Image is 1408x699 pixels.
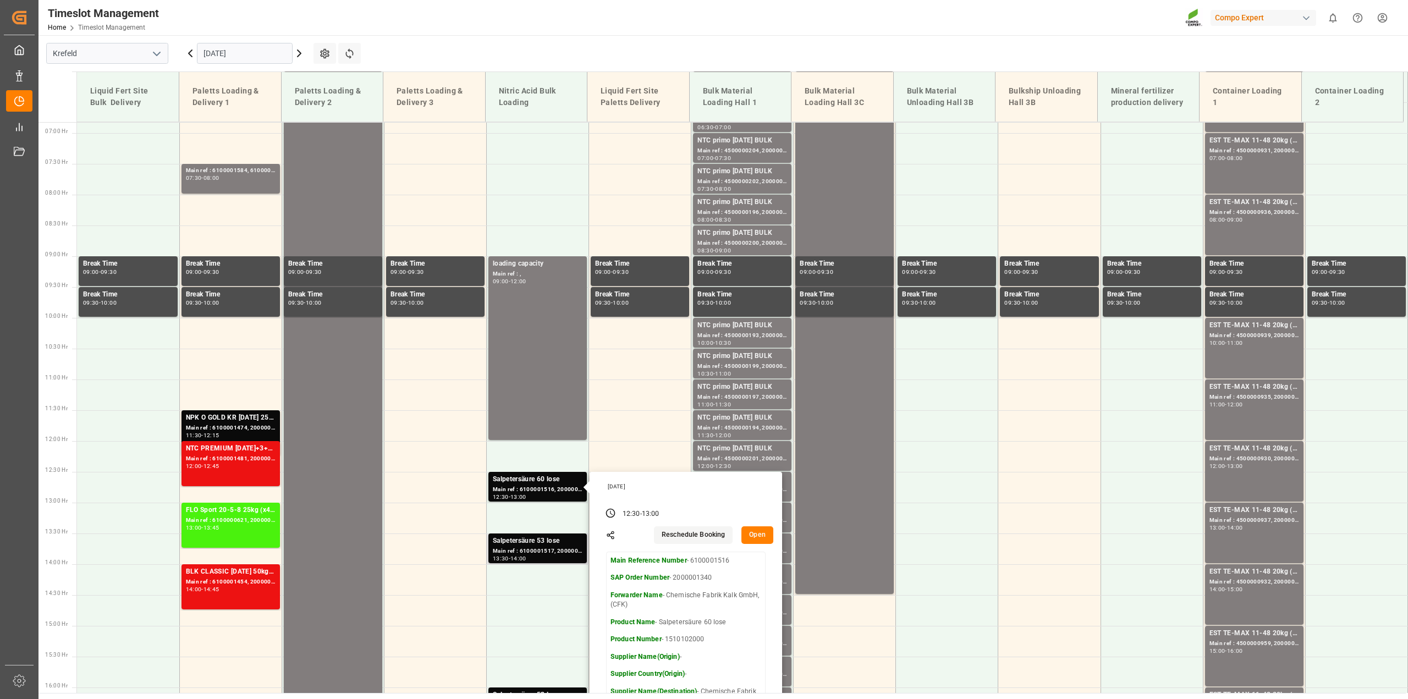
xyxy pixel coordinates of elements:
[1004,269,1020,274] div: 09:00
[1022,300,1038,305] div: 10:00
[188,81,272,113] div: Paletts Loading & Delivery 1
[697,412,787,423] div: NTC primo [DATE] BULK
[306,300,322,305] div: 10:00
[715,156,731,161] div: 07:30
[697,156,713,161] div: 07:00
[1328,300,1329,305] div: -
[715,402,731,407] div: 11:30
[48,5,159,21] div: Timeslot Management
[186,433,202,438] div: 11:30
[45,683,68,689] span: 16:00 Hr
[902,269,918,274] div: 09:00
[1227,402,1243,407] div: 12:00
[697,382,787,393] div: NTC primo [DATE] BULK
[1209,464,1225,469] div: 12:00
[493,258,582,269] div: loading capacity
[1225,217,1226,222] div: -
[186,289,276,300] div: Break Time
[101,300,117,305] div: 10:00
[1209,648,1225,653] div: 15:00
[1209,269,1225,274] div: 09:00
[654,526,733,544] button: Reschedule Booking
[201,300,203,305] div: -
[920,269,936,274] div: 09:30
[186,258,276,269] div: Break Time
[595,258,685,269] div: Break Time
[800,81,884,113] div: Bulk Material Loading Hall 3C
[610,573,761,583] p: - 2000001340
[83,289,173,300] div: Break Time
[1209,300,1225,305] div: 09:30
[493,269,582,279] div: Main ref : ,
[1209,289,1299,300] div: Break Time
[45,436,68,442] span: 12:00 Hr
[715,217,731,222] div: 08:30
[697,166,787,177] div: NTC primo [DATE] BULK
[697,371,713,376] div: 10:30
[204,587,219,592] div: 14:45
[918,300,920,305] div: -
[1209,340,1225,345] div: 10:00
[45,190,68,196] span: 08:00 Hr
[99,269,101,274] div: -
[1225,300,1226,305] div: -
[800,269,816,274] div: 09:00
[1125,300,1141,305] div: 10:00
[1227,156,1243,161] div: 08:00
[406,300,408,305] div: -
[1123,269,1124,274] div: -
[392,81,476,113] div: Paletts Loading & Delivery 3
[45,159,68,165] span: 07:30 Hr
[45,282,68,288] span: 09:30 Hr
[623,509,640,519] div: 12:30
[1022,269,1038,274] div: 09:30
[1107,300,1123,305] div: 09:30
[45,221,68,227] span: 08:30 Hr
[1227,587,1243,592] div: 15:00
[45,405,68,411] span: 11:30 Hr
[713,464,715,469] div: -
[800,300,816,305] div: 09:30
[1312,269,1328,274] div: 09:00
[186,166,276,175] div: Main ref : 6100001584, 6100001584
[1209,331,1299,340] div: Main ref : 4500000939, 2000000976;
[610,618,656,626] strong: Product Name
[1227,525,1243,530] div: 14:00
[903,81,987,113] div: Bulk Material Unloading Hall 3B
[713,217,715,222] div: -
[510,556,526,561] div: 14:00
[204,433,219,438] div: 12:15
[186,412,276,423] div: NPK O GOLD KR [DATE] 25kg (x60) IT;
[610,653,680,661] strong: Supplier Name(Origin)
[1209,639,1299,648] div: Main ref : 4500000959, 2000000379
[640,509,642,519] div: -
[1209,393,1299,402] div: Main ref : 4500000935, 2000000976;
[509,279,510,284] div: -
[45,498,68,504] span: 13:00 Hr
[697,320,787,331] div: NTC primo [DATE] BULK
[713,269,715,274] div: -
[204,300,219,305] div: 10:00
[1209,443,1299,454] div: EST TE-MAX 11-48 20kg (x56) WW;
[1209,382,1299,393] div: EST TE-MAX 11-48 20kg (x56) WW;
[408,269,424,274] div: 09:30
[1227,464,1243,469] div: 13:00
[610,635,761,645] p: - 1510102000
[610,591,663,599] strong: Forwarder Name
[1004,81,1088,113] div: Bulkship Unloading Hall 3B
[45,621,68,627] span: 15:00 Hr
[918,269,920,274] div: -
[493,536,582,547] div: Salpetersäure 53 lose
[1209,146,1299,156] div: Main ref : 4500000931, 2000000976;
[509,494,510,499] div: -
[611,269,613,274] div: -
[186,525,202,530] div: 13:00
[713,125,715,130] div: -
[45,529,68,535] span: 13:30 Hr
[186,443,276,454] div: NTC PREMIUM [DATE]+3+TE 600kg BB;FLO T PERM [DATE] 25kg (x40) INT;
[1225,464,1226,469] div: -
[406,269,408,274] div: -
[1004,289,1094,300] div: Break Time
[713,340,715,345] div: -
[1209,628,1299,639] div: EST TE-MAX 11-48 20kg (x45) ES, PT MTO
